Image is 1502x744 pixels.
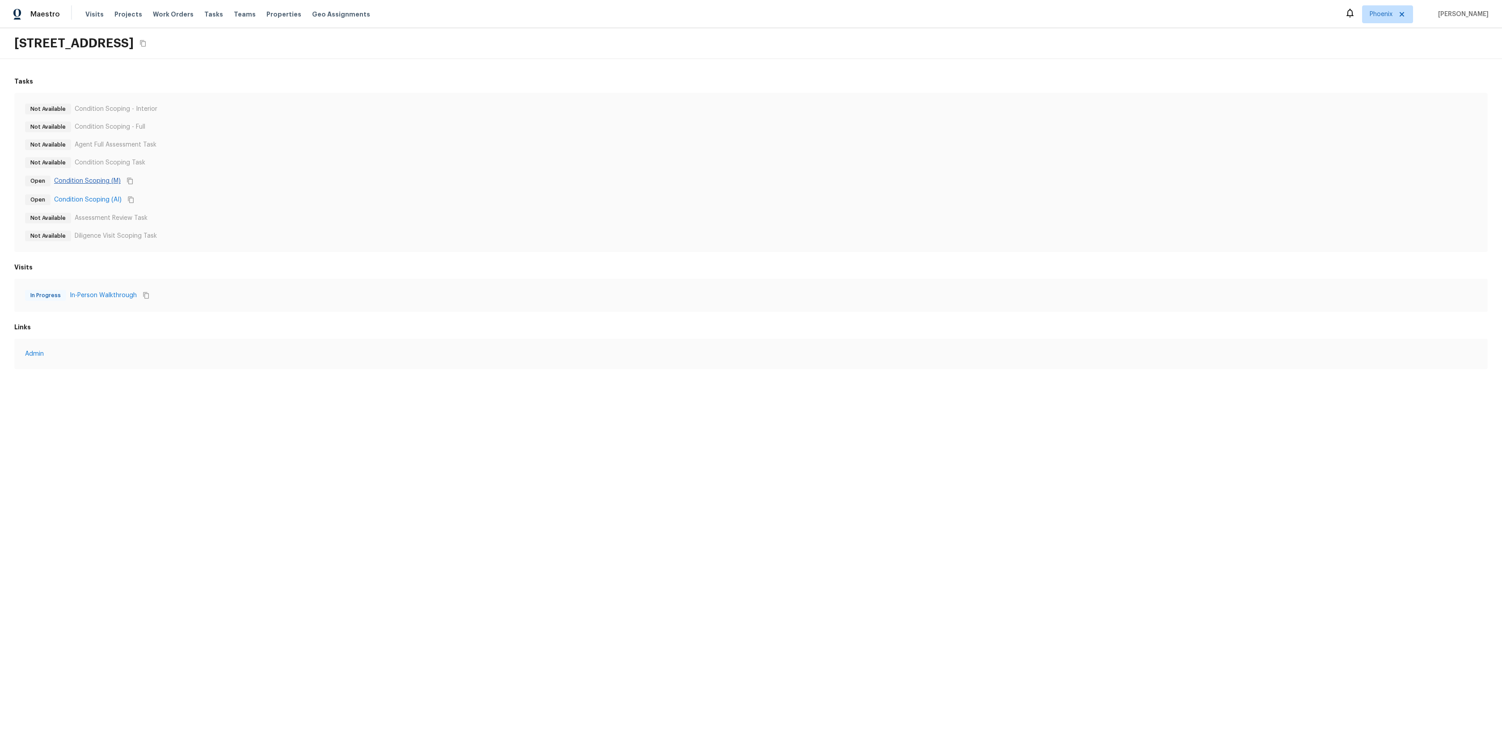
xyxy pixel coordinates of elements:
[27,122,69,131] span: Not Available
[27,177,49,185] span: Open
[27,195,49,204] span: Open
[153,10,194,19] span: Work Orders
[1370,10,1392,19] span: Phoenix
[124,175,136,187] button: Copy Task ID
[27,291,64,300] span: In Progress
[54,195,122,204] a: Condition Scoping (AI)
[27,105,69,113] span: Not Available
[266,10,301,19] span: Properties
[27,214,69,223] span: Not Available
[14,35,134,51] h2: [STREET_ADDRESS]
[1434,10,1489,19] span: [PERSON_NAME]
[14,323,1488,332] h6: Links
[27,140,69,149] span: Not Available
[85,10,104,19] span: Visits
[234,10,256,19] span: Teams
[75,140,156,149] p: Agent Full Assessment Task
[114,10,142,19] span: Projects
[140,290,152,301] button: Copy Visit ID
[312,10,370,19] span: Geo Assignments
[70,291,137,300] a: In-Person Walkthrough
[75,214,148,223] p: Assessment Review Task
[75,105,157,113] p: Condition Scoping - Interior
[30,10,60,19] span: Maestro
[54,177,121,185] a: Condition Scoping (M)
[14,77,1488,86] h6: Tasks
[75,122,145,131] p: Condition Scoping - Full
[125,194,137,206] button: Copy Task ID
[27,158,69,167] span: Not Available
[75,231,157,240] p: Diligence Visit Scoping Task
[14,263,1488,272] h6: Visits
[204,11,223,17] span: Tasks
[75,158,145,167] p: Condition Scoping Task
[27,231,69,240] span: Not Available
[137,38,149,49] button: Copy Address
[25,349,1477,358] a: Admin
